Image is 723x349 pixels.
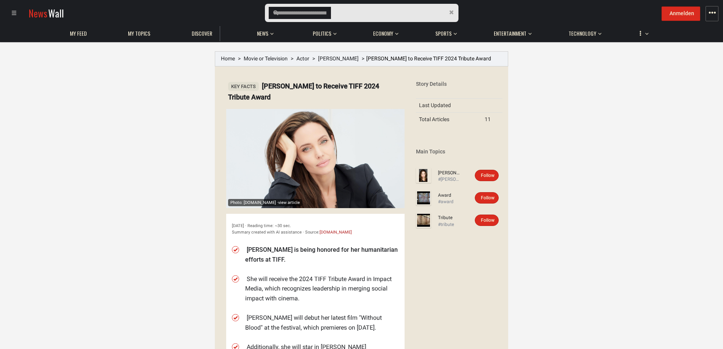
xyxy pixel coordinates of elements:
[416,190,431,205] img: Profile picture of Award
[70,30,87,37] span: My Feed
[416,148,502,156] div: Main Topics
[245,245,399,264] li: [PERSON_NAME] is being honored for her humanitarian efforts at TIFF.
[228,82,379,101] span: [PERSON_NAME] to Receive TIFF 2024 Tribute Award
[481,195,495,201] span: Follow
[226,109,405,208] img: Preview image from indiewire.com
[481,173,495,178] span: Follow
[228,82,259,91] span: Key Facts
[438,215,461,221] a: Tribute
[28,6,64,20] a: NewsWall
[318,55,359,62] a: [PERSON_NAME]
[369,26,397,41] a: Economy
[569,30,596,37] span: Technology
[416,98,481,112] td: Last Updated
[309,23,337,41] button: Politics
[48,6,64,20] span: Wall
[28,6,47,20] span: News
[128,30,150,37] span: My topics
[253,26,272,41] a: News
[565,26,600,41] a: Technology
[253,23,276,41] button: News
[244,55,288,62] a: Movie or Television
[438,192,461,199] a: Award
[192,30,212,37] span: Discover
[278,200,300,205] span: view article
[490,23,532,41] button: Entertainment
[416,81,502,88] div: Story Details
[309,26,335,41] a: Politics
[228,199,302,206] div: Photo: [DOMAIN_NAME] ·
[320,230,352,235] a: [DOMAIN_NAME]
[366,55,491,62] span: [PERSON_NAME] to Receive TIFF 2024 Tribute Award
[662,6,700,21] button: Anmelden
[232,223,399,236] div: [DATE] · Reading time: ~30 sec. Summary created with AI assistance · Source:
[245,274,399,303] li: She will receive the 2024 TIFF Tribute Award in Impact Media, which recognizes leadership in merg...
[494,30,526,37] span: Entertainment
[313,30,331,37] span: Politics
[438,170,461,176] a: [PERSON_NAME]
[416,168,431,183] img: Profile picture of Angelina Jolie
[416,213,431,228] img: Profile picture of Tribute
[438,221,461,228] div: #tribute
[482,112,502,126] td: 11
[296,55,309,62] a: Actor
[432,26,455,41] a: Sports
[669,10,694,16] span: Anmelden
[490,26,530,41] a: Entertainment
[373,30,393,37] span: Economy
[245,313,399,332] li: [PERSON_NAME] will debut her latest film "Without Blood" at the festival, which premieres on [DATE].
[221,75,405,109] summary: Key Facts[PERSON_NAME] to Receive TIFF 2024 Tribute Award
[438,176,461,183] div: #[PERSON_NAME]
[432,23,457,41] button: Sports
[565,23,602,41] button: Technology
[438,199,461,205] div: #award
[221,55,235,62] a: Home
[257,30,268,37] span: News
[369,23,399,41] button: Economy
[226,109,405,208] a: Photo: [DOMAIN_NAME] ·view article
[435,30,452,37] span: Sports
[481,218,495,223] span: Follow
[416,112,481,126] td: Total Articles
